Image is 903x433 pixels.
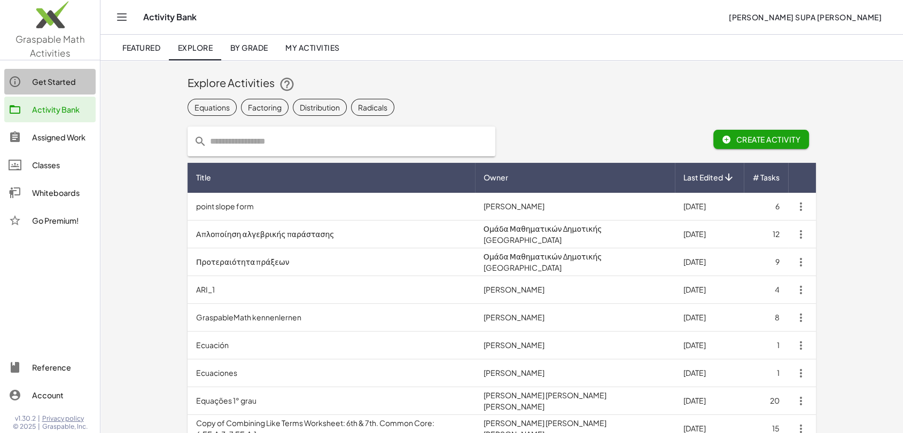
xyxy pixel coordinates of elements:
span: Owner [484,172,508,183]
td: [PERSON_NAME] [475,332,675,359]
span: By Grade [230,43,268,52]
td: [DATE] [675,221,744,248]
div: Go Premium! [32,214,91,227]
a: Get Started [4,69,96,95]
div: Equations [194,101,230,113]
span: Explore [177,43,213,52]
td: [PERSON_NAME] [PERSON_NAME] [PERSON_NAME] [475,387,675,415]
td: GraspableMath kennenlernen [188,304,475,332]
div: Radicals [358,101,387,113]
span: Graspable Math Activities [15,33,85,59]
i: prepended action [194,135,207,148]
td: 1 [744,359,788,387]
td: 4 [744,276,788,304]
div: Get Started [32,75,91,88]
a: Whiteboards [4,180,96,206]
td: [PERSON_NAME] [475,359,675,387]
td: [DATE] [675,304,744,332]
div: Reference [32,361,91,374]
span: [PERSON_NAME] SUPA [PERSON_NAME] [729,12,882,22]
td: 20 [744,387,788,415]
span: © 2025 [13,422,36,431]
td: Ομάδα Μαθηματικών Δημοτικής [GEOGRAPHIC_DATA] [475,221,675,248]
td: [PERSON_NAME] [475,193,675,221]
div: Account [32,389,91,401]
td: Equações 1° grau [188,387,475,415]
span: v1.30.2 [15,414,36,423]
a: Reference [4,355,96,380]
td: [PERSON_NAME] [475,304,675,332]
span: Last Edited [683,172,723,183]
td: [DATE] [675,276,744,304]
td: [DATE] [675,193,744,221]
a: Classes [4,152,96,178]
span: | [38,422,40,431]
span: Title [196,172,211,183]
td: [DATE] [675,248,744,276]
span: # Tasks [753,172,780,183]
button: Create Activity [713,130,809,149]
td: 1 [744,332,788,359]
td: [DATE] [675,359,744,387]
a: Privacy policy [42,414,88,423]
td: Απλοποίηση αλγεβρικής παράστασης [188,221,475,248]
div: Classes [32,159,91,171]
span: My Activities [285,43,340,52]
td: 8 [744,304,788,332]
span: Create Activity [722,135,800,144]
td: [DATE] [675,387,744,415]
td: [DATE] [675,332,744,359]
a: Activity Bank [4,97,96,122]
td: point slope form [188,193,475,221]
div: Assigned Work [32,131,91,144]
button: Toggle navigation [113,9,130,26]
td: Προτεραιότητα πράξεων [188,248,475,276]
td: 9 [744,248,788,276]
td: [PERSON_NAME] [475,276,675,304]
div: Whiteboards [32,186,91,199]
span: Graspable, Inc. [42,422,88,431]
button: [PERSON_NAME] SUPA [PERSON_NAME] [720,7,890,27]
td: ARI_1 [188,276,475,304]
div: Factoring [248,101,282,113]
span: Featured [122,43,160,52]
td: 12 [744,221,788,248]
td: 6 [744,193,788,221]
a: Account [4,382,96,408]
td: Ομάδα Μαθηματικών Δημοτικής [GEOGRAPHIC_DATA] [475,248,675,276]
span: | [38,414,40,423]
a: Assigned Work [4,124,96,150]
div: Explore Activities [188,75,816,92]
td: Ecuaciones [188,359,475,387]
td: Ecuación [188,332,475,359]
div: Activity Bank [32,103,91,116]
div: Distribution [300,101,340,113]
